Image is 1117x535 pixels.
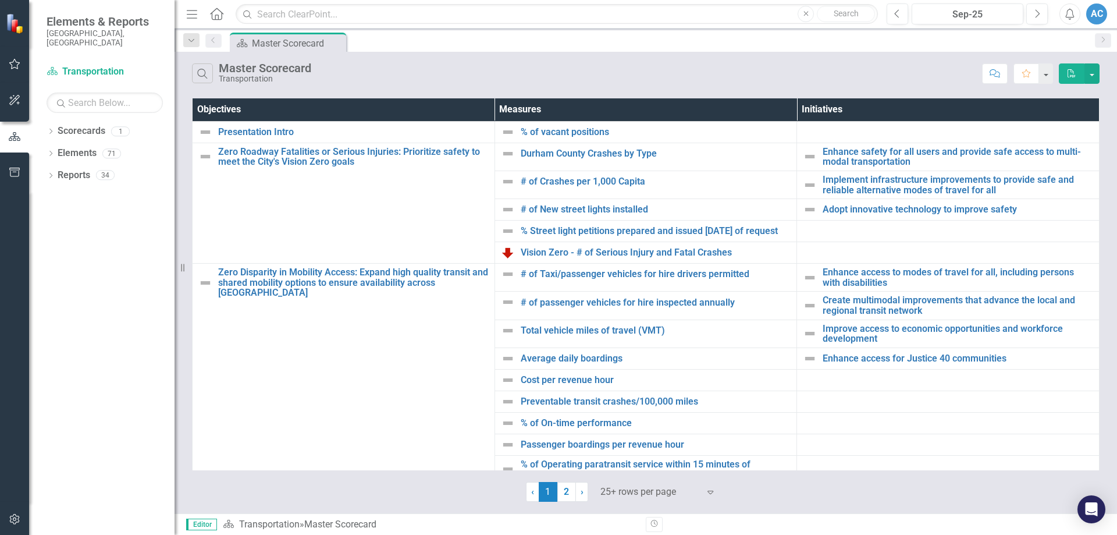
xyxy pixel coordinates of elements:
a: Preventable transit crashes/100,000 miles [521,396,791,407]
input: Search ClearPoint... [236,4,878,24]
td: Double-Click to Edit Right Click for Context Menu [797,143,1100,171]
td: Double-Click to Edit Right Click for Context Menu [495,264,797,292]
a: Create multimodal improvements that advance the local and regional transit network [823,295,1093,316]
td: Double-Click to Edit Right Click for Context Menu [797,199,1100,221]
a: Enhance access to modes of travel for all, including persons with disabilities [823,267,1093,288]
div: Open Intercom Messenger [1077,495,1105,523]
a: Durham County Crashes by Type [521,148,791,159]
img: Needs Improvement [501,246,515,260]
td: Double-Click to Edit Right Click for Context Menu [495,412,797,434]
td: Double-Click to Edit Right Click for Context Menu [495,121,797,143]
img: Not Defined [803,271,817,285]
span: 1 [539,482,557,502]
img: Not Defined [501,295,515,309]
td: Double-Click to Edit Right Click for Context Menu [495,143,797,171]
a: Implement infrastructure improvements to provide safe and reliable alternative modes of travel fo... [823,175,1093,195]
img: Not Defined [198,276,212,290]
a: Average daily boardings [521,353,791,364]
span: › [581,486,584,497]
img: Not Defined [501,395,515,409]
img: Not Defined [803,150,817,164]
a: # of New street lights installed [521,204,791,215]
td: Double-Click to Edit Right Click for Context Menu [495,320,797,348]
span: Elements & Reports [47,15,163,29]
div: 71 [102,148,121,158]
button: AC [1086,3,1107,24]
img: Not Defined [501,224,515,238]
img: Not Defined [501,416,515,430]
a: Total vehicle miles of travel (VMT) [521,325,791,336]
td: Double-Click to Edit Right Click for Context Menu [495,171,797,199]
a: Reports [58,169,90,182]
div: 34 [96,171,115,180]
img: Not Defined [803,327,817,341]
a: Enhance access for Justice 40 communities [823,353,1093,364]
a: Transportation [47,65,163,79]
td: Double-Click to Edit Right Click for Context Menu [495,221,797,242]
a: # of Crashes per 1,000 Capita [521,176,791,187]
img: Not Defined [803,352,817,366]
a: # of Taxi/passenger vehicles for hire drivers permitted [521,269,791,279]
td: Double-Click to Edit Right Click for Context Menu [495,292,797,320]
td: Double-Click to Edit Right Click for Context Menu [797,292,1100,320]
img: Not Defined [803,299,817,313]
div: Master Scorecard [219,62,311,75]
img: Not Defined [198,150,212,164]
a: Improve access to economic opportunities and workforce development [823,324,1093,344]
button: Search [817,6,875,22]
span: Editor [186,519,217,530]
td: Double-Click to Edit Right Click for Context Menu [797,264,1100,292]
td: Double-Click to Edit Right Click for Context Menu [495,242,797,264]
div: Master Scorecard [304,519,376,530]
td: Double-Click to Edit Right Click for Context Menu [797,320,1100,348]
img: Not Defined [501,462,515,476]
td: Double-Click to Edit Right Click for Context Menu [193,143,495,263]
input: Search Below... [47,93,163,113]
a: Transportation [239,519,300,530]
a: % of On-time performance [521,418,791,428]
div: Master Scorecard [252,36,343,51]
td: Double-Click to Edit Right Click for Context Menu [495,369,797,391]
img: ClearPoint Strategy [6,13,26,34]
img: Not Defined [803,178,817,192]
button: Sep-25 [912,3,1023,24]
a: Elements [58,147,97,160]
img: Not Defined [198,125,212,139]
img: Not Defined [501,324,515,338]
div: Transportation [219,75,311,83]
span: ‹ [531,486,534,497]
img: Not Defined [501,147,515,161]
td: Double-Click to Edit Right Click for Context Menu [495,199,797,221]
div: 1 [111,126,130,136]
a: Enhance safety for all users and provide safe access to multi-modal transportation [823,147,1093,167]
img: Not Defined [501,373,515,387]
img: Not Defined [501,438,515,452]
td: Double-Click to Edit Right Click for Context Menu [495,348,797,369]
img: Not Defined [501,352,515,366]
img: Not Defined [501,125,515,139]
a: % of Operating paratransit service within 15 minutes of scheduled time [521,459,791,480]
small: [GEOGRAPHIC_DATA], [GEOGRAPHIC_DATA] [47,29,163,48]
span: Search [834,9,859,18]
img: Not Defined [501,203,515,217]
a: Cost per revenue hour [521,375,791,385]
img: Not Defined [803,203,817,217]
a: Scorecards [58,125,105,138]
img: Not Defined [501,267,515,281]
td: Double-Click to Edit Right Click for Context Menu [495,391,797,412]
div: » [223,518,637,532]
a: # of passenger vehicles for hire inspected annually [521,297,791,308]
td: Double-Click to Edit Right Click for Context Menu [193,121,495,143]
td: Double-Click to Edit Right Click for Context Menu [797,348,1100,369]
a: Zero Disparity in Mobility Access: Expand high quality transit and shared mobility options to ens... [218,267,489,298]
a: 2 [557,482,576,502]
a: % of vacant positions [521,127,791,137]
img: Not Defined [501,175,515,189]
div: Sep-25 [916,8,1019,22]
a: % Street light petitions prepared and issued [DATE] of request [521,226,791,236]
a: Adopt innovative technology to improve safety [823,204,1093,215]
td: Double-Click to Edit Right Click for Context Menu [797,171,1100,199]
a: Zero Roadway Fatalities or Serious Injuries: Prioritize safety to meet the City's Vision Zero goals [218,147,489,167]
td: Double-Click to Edit Right Click for Context Menu [495,455,797,483]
